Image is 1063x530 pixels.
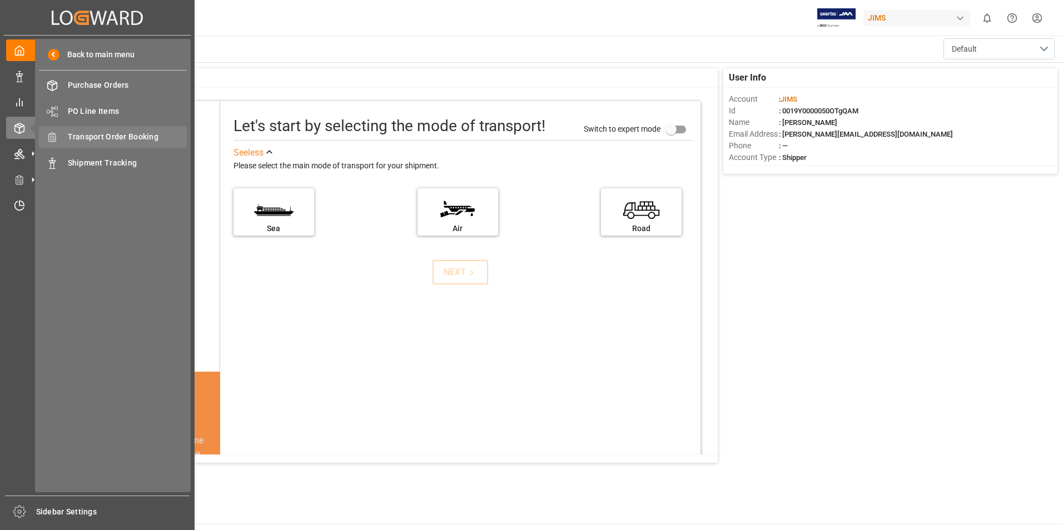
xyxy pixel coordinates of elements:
[59,49,135,61] span: Back to main menu
[729,71,766,84] span: User Info
[234,146,264,159] div: See less
[781,95,797,103] span: JIMS
[779,142,788,150] span: : —
[36,506,190,518] span: Sidebar Settings
[68,106,187,117] span: PO Line Items
[433,260,488,284] button: NEXT
[1000,6,1025,31] button: Help Center
[975,6,1000,31] button: show 0 new notifications
[584,124,660,133] span: Switch to expert mode
[779,153,807,162] span: : Shipper
[234,159,693,173] div: Please select the main mode of transport for your shipment.
[39,100,187,122] a: PO Line Items
[779,130,953,138] span: : [PERSON_NAME][EMAIL_ADDRESS][DOMAIN_NAME]
[239,223,309,234] div: Sea
[729,128,779,140] span: Email Address
[39,152,187,173] a: Shipment Tracking
[607,223,676,234] div: Road
[39,74,187,96] a: Purchase Orders
[779,107,858,115] span: : 0019Y0000050OTgQAM
[729,93,779,105] span: Account
[729,117,779,128] span: Name
[779,118,837,127] span: : [PERSON_NAME]
[729,152,779,163] span: Account Type
[6,91,188,113] a: My Reports
[952,43,977,55] span: Default
[863,10,970,26] div: JIMS
[444,266,478,279] div: NEXT
[68,131,187,143] span: Transport Order Booking
[779,95,797,103] span: :
[234,114,545,138] div: Let's start by selecting the mode of transport!
[6,194,188,216] a: Timeslot Management V2
[205,434,220,527] button: next slide / item
[39,126,187,148] a: Transport Order Booking
[68,157,187,169] span: Shipment Tracking
[6,65,188,87] a: Data Management
[863,7,975,28] button: JIMS
[817,8,856,28] img: Exertis%20JAM%20-%20Email%20Logo.jpg_1722504956.jpg
[68,79,187,91] span: Purchase Orders
[943,38,1055,59] button: open menu
[729,140,779,152] span: Phone
[729,105,779,117] span: Id
[6,39,188,61] a: My Cockpit
[423,223,493,234] div: Air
